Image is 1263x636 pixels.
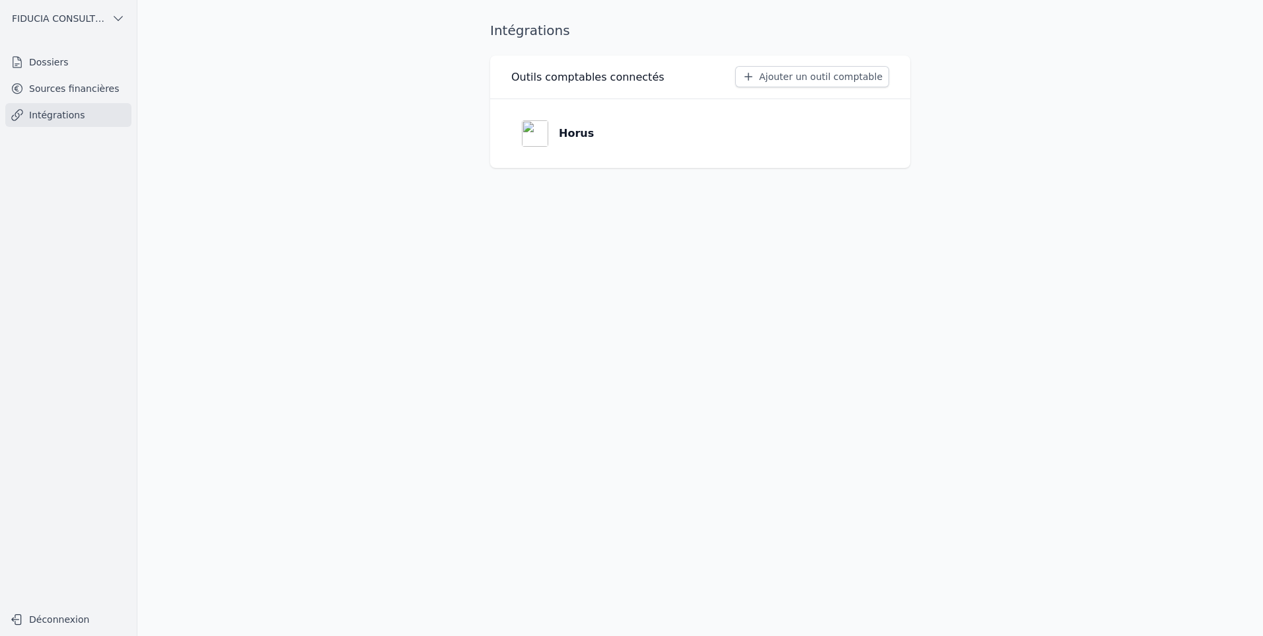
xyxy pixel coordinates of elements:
button: FIDUCIA CONSULTING SRL [5,8,131,29]
a: Sources financières [5,77,131,100]
a: Dossiers [5,50,131,74]
a: Intégrations [5,103,131,127]
button: Ajouter un outil comptable [735,66,889,87]
h3: Outils comptables connectés [511,69,665,85]
span: FIDUCIA CONSULTING SRL [12,12,106,25]
a: Horus [511,110,889,157]
button: Déconnexion [5,609,131,630]
h1: Intégrations [490,21,570,40]
p: Horus [559,126,594,141]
